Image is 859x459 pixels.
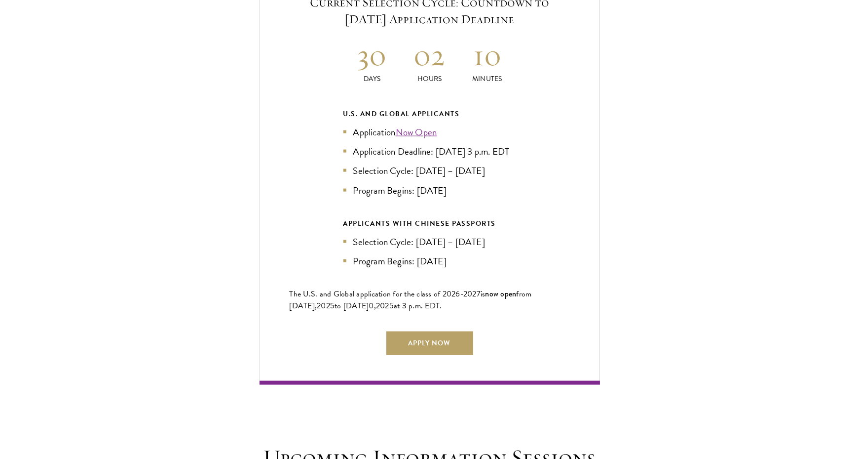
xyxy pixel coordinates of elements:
[343,125,516,139] li: Application
[343,108,516,120] div: U.S. and Global Applicants
[369,300,374,312] span: 0
[290,288,532,312] span: from [DATE],
[343,254,516,268] li: Program Begins: [DATE]
[376,300,389,312] span: 202
[477,288,481,300] span: 7
[396,125,437,139] a: Now Open
[394,300,442,312] span: at 3 p.m. EDT.
[401,74,458,84] p: Hours
[401,37,458,74] h2: 02
[343,144,516,159] li: Application Deadline: [DATE] 3 p.m. EDT
[486,288,517,299] span: now open
[290,288,456,300] span: The U.S. and Global application for the class of 202
[460,288,477,300] span: -202
[343,217,516,230] div: APPLICANTS WITH CHINESE PASSPORTS
[481,288,486,300] span: is
[343,37,401,74] h2: 30
[386,332,473,355] a: Apply Now
[458,74,516,84] p: Minutes
[343,235,516,249] li: Selection Cycle: [DATE] – [DATE]
[343,164,516,178] li: Selection Cycle: [DATE] – [DATE]
[317,300,330,312] span: 202
[456,288,460,300] span: 6
[330,300,335,312] span: 5
[343,74,401,84] p: Days
[458,37,516,74] h2: 10
[389,300,394,312] span: 5
[374,300,376,312] span: ,
[335,300,369,312] span: to [DATE]
[343,183,516,198] li: Program Begins: [DATE]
